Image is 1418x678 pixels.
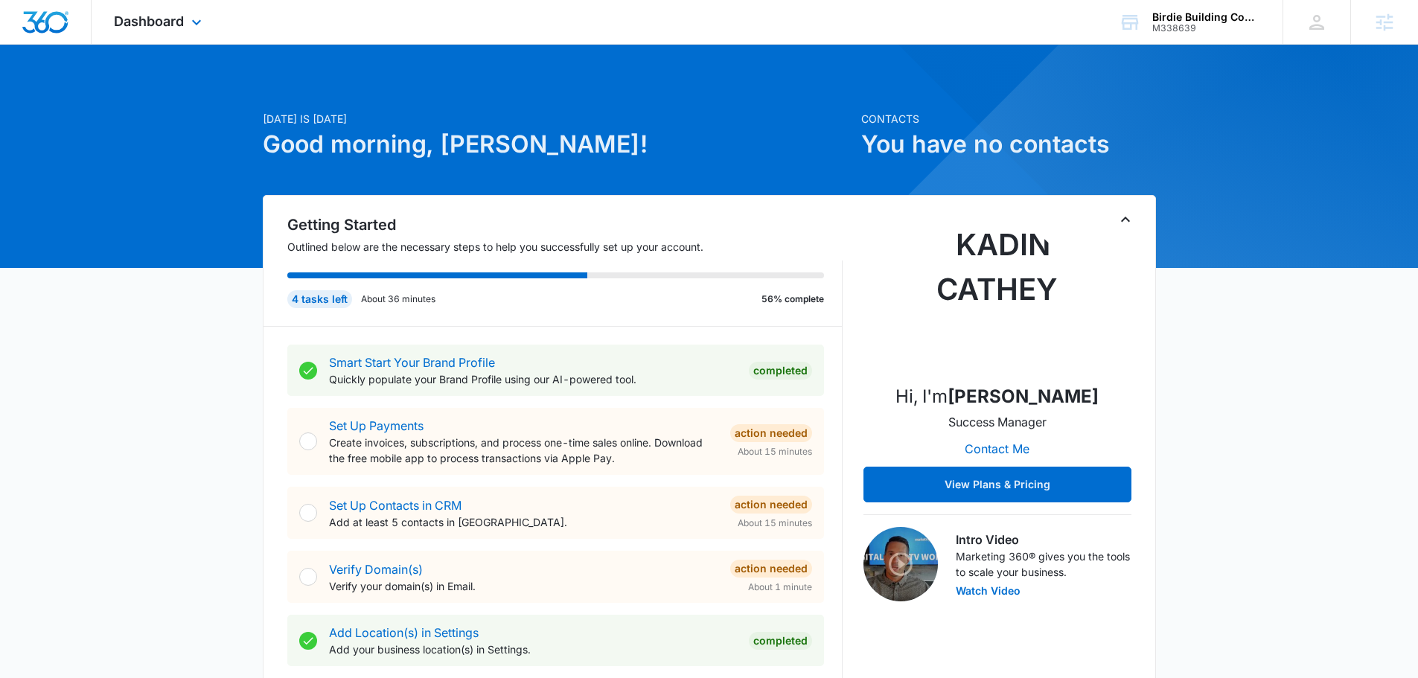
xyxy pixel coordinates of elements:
[287,290,352,308] div: 4 tasks left
[329,578,718,594] p: Verify your domain(s) in Email.
[329,355,495,370] a: Smart Start Your Brand Profile
[738,445,812,458] span: About 15 minutes
[1152,11,1261,23] div: account name
[329,642,737,657] p: Add your business location(s) in Settings.
[730,496,812,514] div: Action Needed
[329,418,424,433] a: Set Up Payments
[948,413,1047,431] p: Success Manager
[749,362,812,380] div: Completed
[329,514,718,530] p: Add at least 5 contacts in [GEOGRAPHIC_DATA].
[861,111,1156,127] p: Contacts
[329,371,737,387] p: Quickly populate your Brand Profile using our AI-powered tool.
[263,127,852,162] h1: Good morning, [PERSON_NAME]!
[329,435,718,466] p: Create invoices, subscriptions, and process one-time sales online. Download the free mobile app t...
[361,292,435,306] p: About 36 minutes
[956,549,1131,580] p: Marketing 360® gives you the tools to scale your business.
[1152,23,1261,33] div: account id
[329,625,479,640] a: Add Location(s) in Settings
[730,560,812,578] div: Action Needed
[329,562,423,577] a: Verify Domain(s)
[950,431,1044,467] button: Contact Me
[956,531,1131,549] h3: Intro Video
[329,498,462,513] a: Set Up Contacts in CRM
[861,127,1156,162] h1: You have no contacts
[923,223,1072,371] img: Kadin Cathey
[748,581,812,594] span: About 1 minute
[287,214,843,236] h2: Getting Started
[863,527,938,601] img: Intro Video
[895,383,1099,410] p: Hi, I'm
[114,13,184,29] span: Dashboard
[863,467,1131,502] button: View Plans & Pricing
[1117,211,1134,228] button: Toggle Collapse
[287,239,843,255] p: Outlined below are the necessary steps to help you successfully set up your account.
[263,111,852,127] p: [DATE] is [DATE]
[956,586,1021,596] button: Watch Video
[749,632,812,650] div: Completed
[730,424,812,442] div: Action Needed
[948,386,1099,407] strong: [PERSON_NAME]
[761,292,824,306] p: 56% complete
[738,517,812,530] span: About 15 minutes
